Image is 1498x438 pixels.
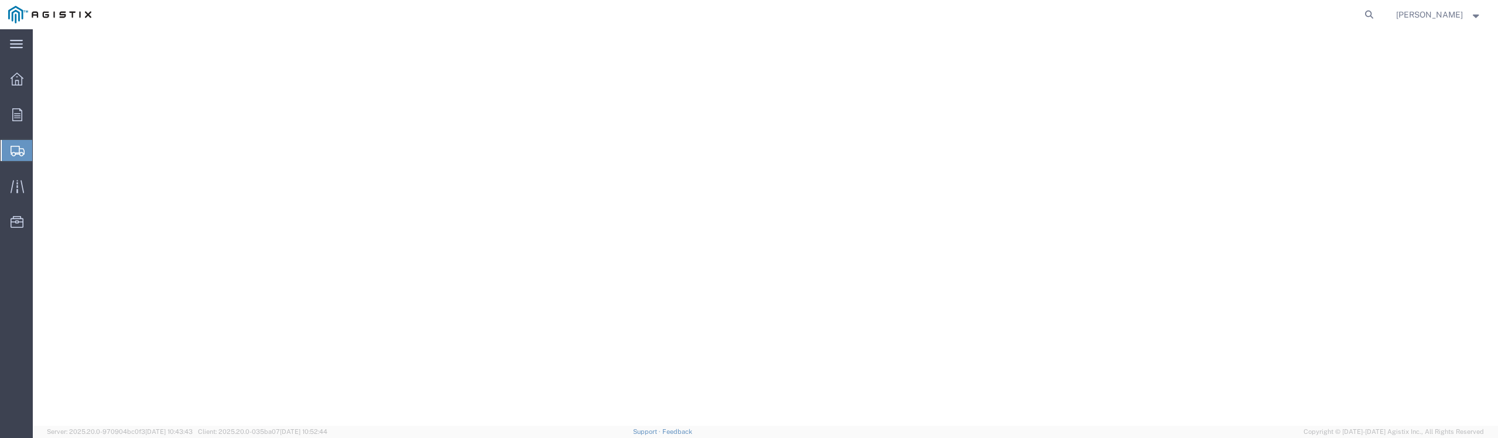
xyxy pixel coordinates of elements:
span: Server: 2025.20.0-970904bc0f3 [47,428,193,435]
img: logo [8,6,91,23]
span: Copyright © [DATE]-[DATE] Agistix Inc., All Rights Reserved [1304,427,1484,437]
span: [DATE] 10:52:44 [280,428,327,435]
iframe: FS Legacy Container [33,29,1498,426]
a: Support [633,428,662,435]
span: Betty Ortiz [1396,8,1463,21]
span: Client: 2025.20.0-035ba07 [198,428,327,435]
a: Feedback [662,428,692,435]
span: [DATE] 10:43:43 [145,428,193,435]
button: [PERSON_NAME] [1396,8,1482,22]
